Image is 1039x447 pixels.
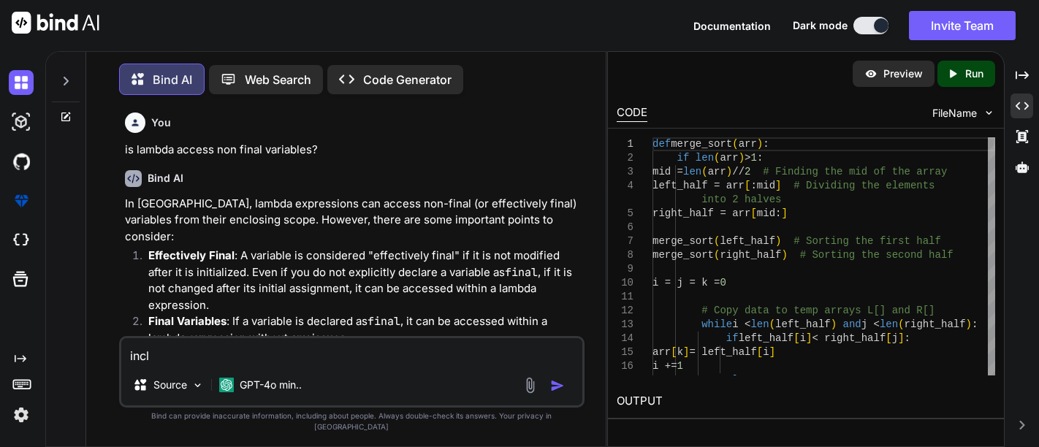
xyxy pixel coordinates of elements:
[148,171,183,186] h6: Bind AI
[965,66,983,81] p: Run
[720,235,776,247] span: left_half
[505,265,538,280] code: final
[148,314,227,328] strong: Final Variables
[800,249,954,261] span: # Sorting the second half
[522,377,538,394] img: attachment
[775,318,831,330] span: left_half
[708,166,726,177] span: arr
[806,332,812,344] span: ]
[812,332,886,344] span: < right_half
[757,152,763,164] span: :
[883,66,923,81] p: Preview
[898,332,904,344] span: ]
[683,166,701,177] span: len
[9,188,34,213] img: premium
[983,107,995,119] img: chevron down
[831,318,837,330] span: )
[683,346,689,358] span: ]
[769,346,775,358] span: ]
[764,346,769,358] span: i
[119,410,585,432] p: Bind can provide inaccurate information, including about people. Always double-check its answers....
[652,249,714,261] span: merge_sort
[363,71,452,88] p: Code Generator
[696,152,714,164] span: len
[782,207,788,219] span: ]
[751,152,757,164] span: 1
[726,374,751,386] span: else
[617,151,633,165] div: 2
[617,221,633,234] div: 6
[12,12,99,34] img: Bind AI
[702,318,733,330] span: while
[864,67,878,80] img: preview
[745,166,750,177] span: 2
[617,332,633,345] div: 14
[121,338,582,364] textarea: incl
[793,18,848,33] span: Dark mode
[153,378,187,392] p: Source
[764,166,948,177] span: # Finding the mid of the array
[714,152,720,164] span: (
[9,70,34,95] img: darkChat
[886,332,892,344] span: [
[720,277,726,289] span: 0
[617,304,633,318] div: 12
[617,262,633,276] div: 9
[652,277,720,289] span: i = j = k =
[677,152,690,164] span: if
[151,115,171,130] h6: You
[617,345,633,359] div: 15
[617,359,633,373] div: 16
[720,152,739,164] span: arr
[652,138,671,150] span: def
[652,235,714,247] span: merge_sort
[726,332,739,344] span: if
[125,142,582,158] p: is lambda access non final variables?
[153,71,192,88] p: Bind AI
[751,180,757,191] span: :
[861,318,880,330] span: j <
[148,248,582,313] p: : A variable is considered "effectively final" if it is not modified after it is initialized. Eve...
[617,318,633,332] div: 13
[617,104,647,122] div: CODE
[757,346,763,358] span: [
[550,378,565,393] img: icon
[880,318,898,330] span: len
[617,137,633,151] div: 1
[751,374,757,386] span: :
[745,152,750,164] span: >
[9,110,34,134] img: darkAi-studio
[677,346,683,358] span: k
[9,228,34,253] img: cloudideIcon
[751,318,769,330] span: len
[652,207,750,219] span: right_half = arr
[909,11,1016,40] button: Invite Team
[617,179,633,193] div: 4
[905,332,910,344] span: :
[125,196,582,245] p: In [GEOGRAPHIC_DATA], lambda expressions can access non-final (or effectively final) variables fr...
[892,332,898,344] span: j
[690,346,757,358] span: = left_half
[782,249,788,261] span: )
[245,71,311,88] p: Web Search
[608,384,1004,419] h2: OUTPUT
[932,106,977,121] span: FileName
[702,166,708,177] span: (
[9,402,34,427] img: settings
[739,138,757,150] span: arr
[757,180,775,191] span: mid
[652,180,745,191] span: left_half = arr
[739,152,745,164] span: )
[800,332,806,344] span: i
[733,138,739,150] span: (
[652,360,677,372] span: i +=
[240,378,302,392] p: GPT-4o min..
[677,360,683,372] span: 1
[726,166,732,177] span: )
[671,138,733,150] span: merge_sort
[9,149,34,174] img: githubDark
[617,290,633,304] div: 11
[733,166,745,177] span: //
[652,166,683,177] span: mid =
[671,346,677,358] span: [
